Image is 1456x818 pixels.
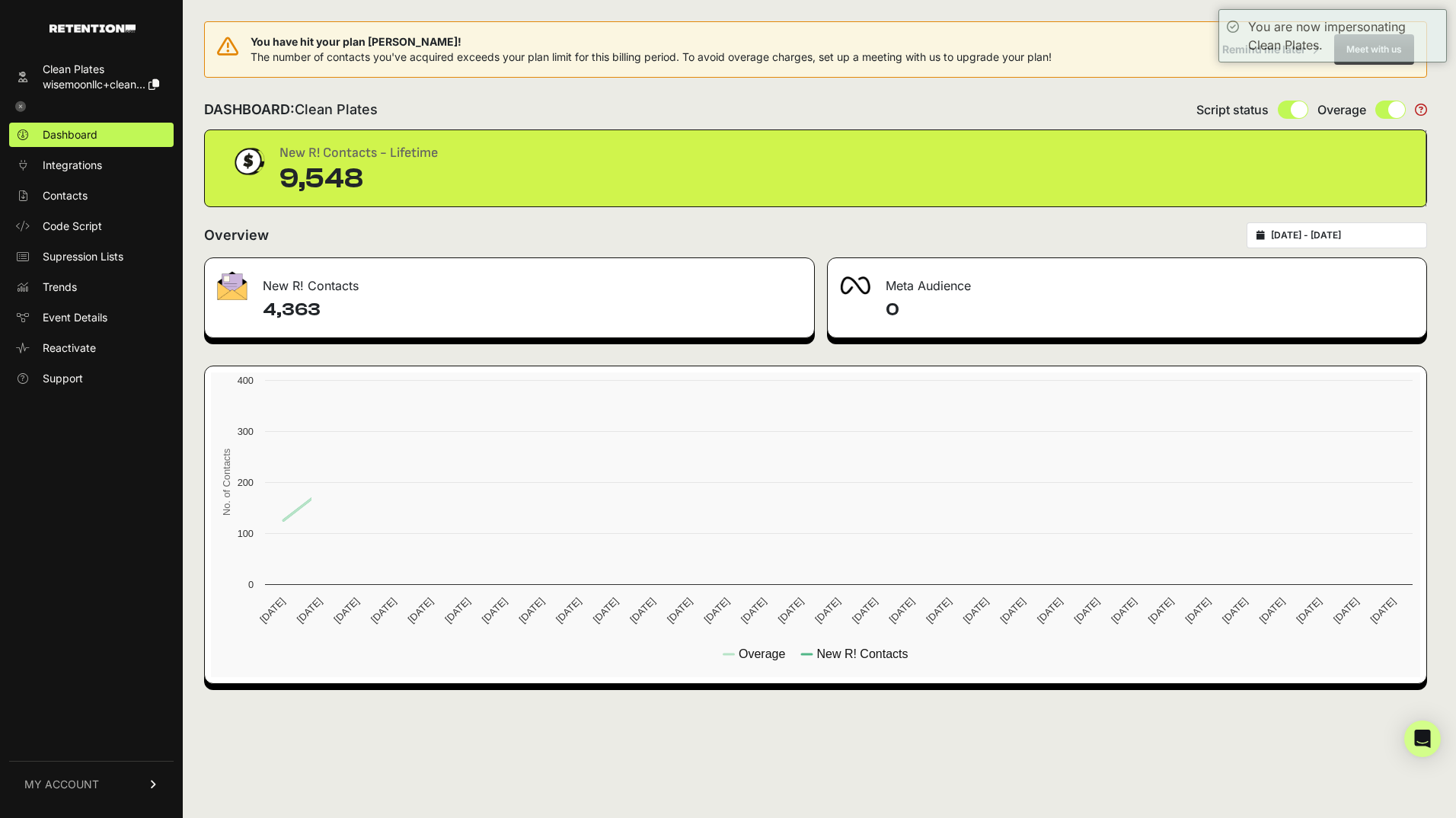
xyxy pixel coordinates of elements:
[205,258,814,304] div: New R! Contacts
[924,596,953,625] text: [DATE]
[43,78,145,91] span: wisemoonllc+clean...
[295,596,324,625] text: [DATE]
[263,298,802,322] h4: 4,363
[251,50,1052,63] span: The number of contacts you've acquired exceeds your plan limit for this billing period. To avoid ...
[279,164,438,194] div: 9,548
[229,142,267,181] img: dollar-coin-05c43ed7efb7bc0c12610022525b4bbbb207c7efeef5aecc26f025e68dcafac9.png
[9,214,174,238] a: Code Script
[9,244,174,269] a: Supression Lists
[554,596,583,625] text: [DATE]
[9,366,174,391] a: Support
[204,99,378,120] h2: DASHBOARD:
[627,596,657,625] text: [DATE]
[998,596,1027,625] text: [DATE]
[961,596,991,625] text: [DATE]
[9,275,174,299] a: Trends
[43,371,83,386] span: Support
[813,596,842,625] text: [DATE]
[43,340,96,356] span: Reactivate
[702,596,732,625] text: [DATE]
[49,24,136,33] img: Retention.com
[886,298,1414,322] h4: 0
[204,225,269,246] h2: Overview
[331,596,361,625] text: [DATE]
[1331,596,1361,625] text: [DATE]
[238,477,254,488] text: 200
[406,596,436,625] text: [DATE]
[480,596,509,625] text: [DATE]
[43,219,102,234] span: Code Script
[1220,596,1250,625] text: [DATE]
[1248,18,1438,54] div: You are now impersonating Clean Plates.
[9,153,174,177] a: Integrations
[739,596,768,625] text: [DATE]
[1035,596,1065,625] text: [DATE]
[9,761,174,807] a: MY ACCOUNT
[665,596,694,625] text: [DATE]
[1196,101,1269,119] span: Script status
[887,596,917,625] text: [DATE]
[840,276,870,295] img: fa-meta-2f981b61bb99beabf952f7030308934f19ce035c18b003e963880cc3fabeebb7.png
[9,123,174,147] a: Dashboard
[591,596,621,625] text: [DATE]
[251,34,1052,50] span: You have hit your plan [PERSON_NAME]!
[221,449,232,516] text: No. of Contacts
[9,336,174,360] a: Reactivate
[43,188,88,203] span: Contacts
[369,596,398,625] text: [DATE]
[442,596,472,625] text: [DATE]
[43,127,97,142] span: Dashboard
[1146,596,1176,625] text: [DATE]
[24,777,99,792] span: MY ACCOUNT
[248,579,254,590] text: 0
[9,57,174,97] a: Clean Plates wisemoonllc+clean...
[9,184,174,208] a: Contacts
[1109,596,1138,625] text: [DATE]
[1368,596,1398,625] text: [DATE]
[850,596,880,625] text: [DATE]
[238,528,254,539] text: 100
[279,142,438,164] div: New R! Contacts - Lifetime
[1404,721,1441,757] div: Open Intercom Messenger
[9,305,174,330] a: Event Details
[257,596,287,625] text: [DATE]
[43,310,107,325] span: Event Details
[1072,596,1102,625] text: [DATE]
[816,647,908,660] text: New R! Contacts
[238,375,254,386] text: 400
[1317,101,1366,119] span: Overage
[43,249,123,264] span: Supression Lists
[1257,596,1287,625] text: [DATE]
[43,62,159,77] div: Clean Plates
[43,158,102,173] span: Integrations
[1216,36,1325,63] button: Remind me later
[295,101,378,117] span: Clean Plates
[828,258,1426,304] div: Meta Audience
[516,596,546,625] text: [DATE]
[1183,596,1212,625] text: [DATE]
[217,271,247,300] img: fa-envelope-19ae18322b30453b285274b1b8af3d052b27d846a4fbe8435d1a52b978f639a2.png
[43,280,77,295] span: Trends
[1294,596,1323,625] text: [DATE]
[238,426,254,437] text: 300
[739,647,785,660] text: Overage
[776,596,806,625] text: [DATE]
